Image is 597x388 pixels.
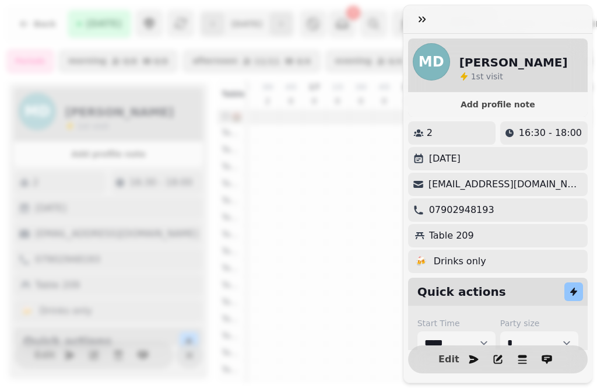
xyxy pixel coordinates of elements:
[471,72,476,81] span: 1
[437,348,461,371] button: Edit
[434,254,486,268] p: Drinks only
[459,54,568,71] h2: [PERSON_NAME]
[429,203,494,217] p: 07902948193
[413,97,583,112] button: Add profile note
[419,55,444,69] span: MD
[417,284,506,300] h2: Quick actions
[500,317,578,329] label: Party size
[476,72,486,81] span: st
[519,126,582,140] p: 16:30 - 18:00
[427,126,433,140] p: 2
[429,177,583,191] p: [EMAIL_ADDRESS][DOMAIN_NAME]
[422,100,574,109] span: Add profile note
[429,229,474,243] p: Table 209
[442,355,456,364] span: Edit
[471,71,503,82] p: visit
[429,152,461,166] p: [DATE]
[417,317,496,329] label: Start Time
[415,254,427,268] p: 🍻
